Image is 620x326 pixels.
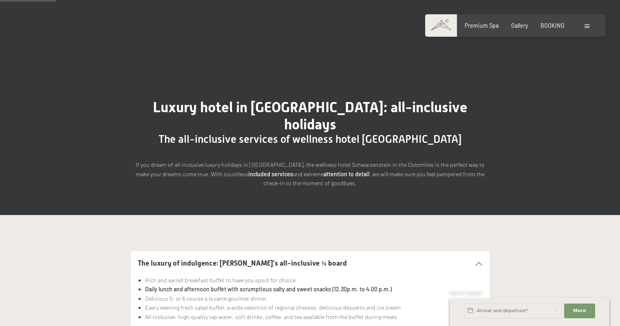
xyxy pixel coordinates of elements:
li: Delicious 5- or 6 course à la carte gourmet dinner [145,294,482,304]
strong: included services [248,171,293,177]
span: Express request [450,290,482,295]
strong: attention to detail [324,171,369,177]
span: The luxury of indulgence: [PERSON_NAME]'s all-inclusive ¾ board [138,259,347,267]
li: Every evening fresh salad buffet, a wide selection of regional cheeses, delicious desserts and ic... [145,303,482,313]
a: BOOKING [541,22,565,29]
span: More [573,308,586,314]
a: Gallery [511,22,528,29]
li: Rich and varied breakfast buffet to have you spoilt for choice [145,276,482,285]
p: If you dream of all-inclusive luxury holidays in [GEOGRAPHIC_DATA], the wellness hotel Schwarzens... [131,160,490,188]
button: More [564,304,595,318]
span: The all-inclusive services of wellness hotel [GEOGRAPHIC_DATA] [159,133,461,145]
span: Luxury hotel in [GEOGRAPHIC_DATA]: all-inclusive holidays [153,99,468,133]
strong: Daily lunch and afternoon buffet with scrumptious salty and sweet snacks (12.30p.m. to 4.00 p.m.) [145,286,392,293]
li: All-inclusive: high-quality tap water, soft drinks, coffee, and tea available from the buffet dur... [145,313,482,322]
a: Premium Spa [465,22,499,29]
